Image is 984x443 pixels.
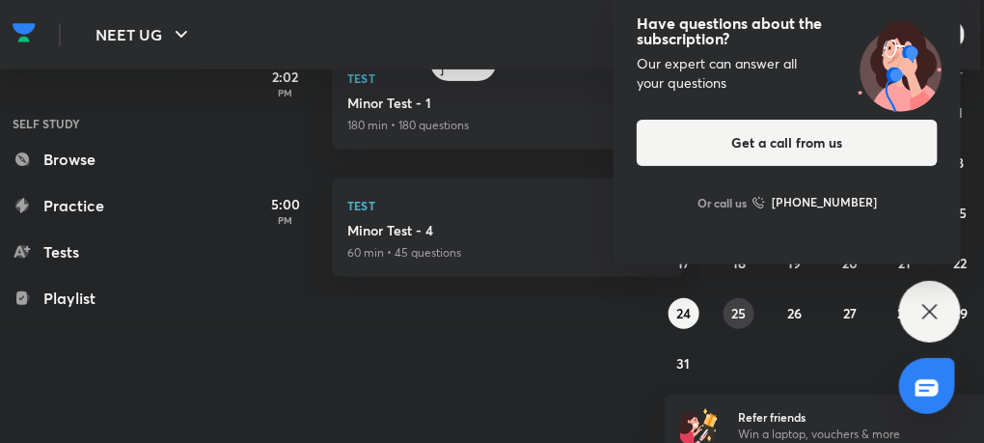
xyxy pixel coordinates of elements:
[84,15,205,54] button: NEET UG
[637,15,938,46] h4: Have questions about the subscription?
[953,304,968,322] abbr: August 29, 2025
[834,298,865,329] button: August 27, 2025
[779,298,810,329] button: August 26, 2025
[945,248,976,279] button: August 22, 2025
[945,298,976,329] button: August 29, 2025
[13,18,36,47] img: Company Logo
[677,354,691,373] abbr: August 31, 2025
[637,54,938,93] div: Our expert can answer all your questions
[247,194,324,214] h5: 5:00
[13,18,36,52] a: Company Logo
[697,194,747,211] p: Or call us
[247,67,324,87] h5: 2:02
[772,193,877,212] h6: [PHONE_NUMBER]
[347,221,626,240] h5: Minor Test - 4
[247,214,324,226] p: PM
[839,15,961,112] img: ttu_illustration_new.svg
[889,298,920,329] button: August 28, 2025
[347,194,626,217] p: Test
[724,298,754,329] button: August 25, 2025
[752,193,877,212] a: [PHONE_NUMBER]
[843,304,857,322] abbr: August 27, 2025
[898,304,913,322] abbr: August 28, 2025
[347,244,626,262] p: 60 min • 45 questions
[347,67,626,90] p: Test
[676,304,691,322] abbr: August 24, 2025
[787,304,802,322] abbr: August 26, 2025
[669,298,699,329] button: August 24, 2025
[669,348,699,379] button: August 31, 2025
[739,426,976,443] p: Win a laptop, vouchers & more
[732,304,747,322] abbr: August 25, 2025
[954,254,968,272] abbr: August 22, 2025
[347,94,626,113] h5: Minor Test - 1
[739,408,976,426] h6: Refer friends
[247,87,324,98] p: PM
[637,120,938,166] button: Get a call from us
[347,117,626,134] p: 180 min • 180 questions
